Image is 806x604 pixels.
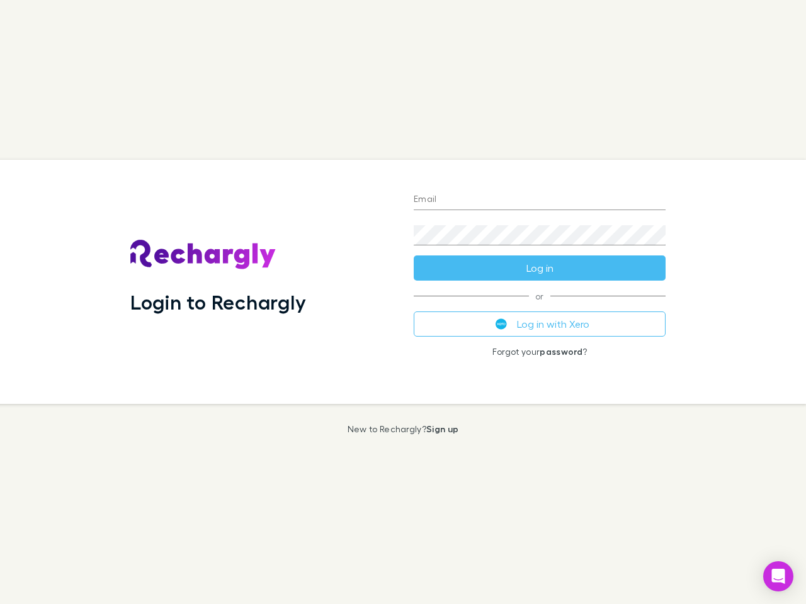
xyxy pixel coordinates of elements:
button: Log in with Xero [414,311,666,337]
p: New to Rechargly? [348,424,459,434]
h1: Login to Rechargly [130,290,306,314]
span: or [414,296,666,296]
img: Rechargly's Logo [130,240,276,270]
a: Sign up [426,423,458,434]
button: Log in [414,255,666,281]
div: Open Intercom Messenger [763,561,793,591]
p: Forgot your ? [414,347,666,357]
a: password [540,346,582,357]
img: Xero's logo [496,318,507,330]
